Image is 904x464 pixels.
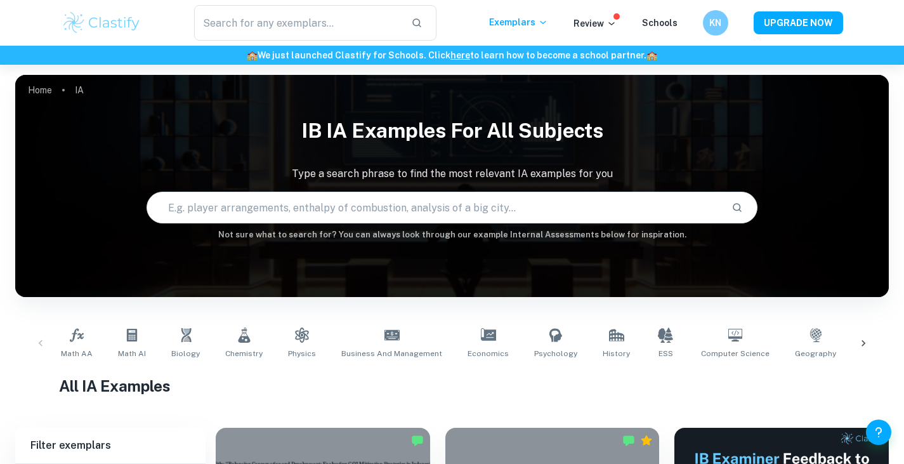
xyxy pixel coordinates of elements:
span: Business and Management [341,348,442,359]
span: History [603,348,630,359]
span: Math AI [118,348,146,359]
span: 🏫 [247,50,258,60]
img: Clastify logo [62,10,142,36]
p: Review [573,17,617,30]
img: Marked [622,434,635,447]
p: Type a search phrase to find the most relevant IA examples for you [15,166,889,182]
a: here [450,50,470,60]
div: Premium [640,434,653,447]
span: Physics [288,348,316,359]
a: Home [28,81,52,99]
h1: All IA Examples [59,375,845,397]
span: 🏫 [646,50,657,60]
h1: IB IA examples for all subjects [15,110,889,151]
input: Search for any exemplars... [194,5,402,41]
button: UPGRADE NOW [754,11,843,34]
img: Marked [411,434,424,447]
p: IA [75,83,84,97]
span: Chemistry [225,348,263,359]
h6: Filter exemplars [15,428,206,463]
h6: KN [708,16,723,30]
button: Search [726,197,748,218]
span: Math AA [61,348,93,359]
input: E.g. player arrangements, enthalpy of combustion, analysis of a big city... [147,190,722,225]
h6: Not sure what to search for? You can always look through our example Internal Assessments below f... [15,229,889,241]
span: Biology [171,348,200,359]
a: Schools [642,18,678,28]
button: KN [703,10,728,36]
span: ESS [658,348,673,359]
span: Geography [795,348,836,359]
button: Help and Feedback [866,420,891,445]
span: Computer Science [701,348,770,359]
span: Psychology [534,348,577,359]
h6: We just launched Clastify for Schools. Click to learn how to become a school partner. [3,48,901,62]
span: Economics [468,348,509,359]
p: Exemplars [489,15,548,29]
